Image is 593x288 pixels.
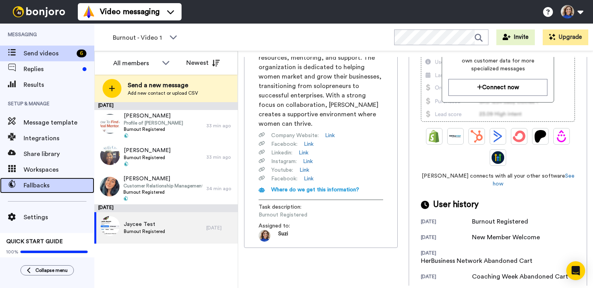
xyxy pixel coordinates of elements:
[534,130,547,143] img: Patreon
[24,64,79,74] span: Replies
[566,261,585,280] div: Open Intercom Messenger
[123,189,202,195] span: Burnout Registered
[6,249,18,255] span: 100%
[555,130,568,143] img: Drip
[421,250,472,256] div: [DATE]
[100,6,160,17] span: Video messaging
[123,183,202,189] span: Customer Relationship Management Administrator
[24,80,94,90] span: Results
[271,166,293,174] span: Youtube :
[543,29,588,45] button: Upgrade
[421,273,472,281] div: [DATE]
[492,151,504,164] img: GoHighLevel
[472,233,540,242] div: New Member Welcome
[299,149,308,157] a: Link
[24,181,94,190] span: Fallbacks
[124,154,171,161] span: Burnout Registered
[113,33,165,42] span: Burnout - Video 1
[421,256,532,266] div: HerBusiness Network Abandoned Cart
[24,134,94,143] span: Integrations
[259,222,314,230] span: Assigned to:
[449,130,462,143] img: Ontraport
[124,126,183,132] span: Burnout Registered
[24,118,94,127] span: Message template
[128,81,198,90] span: Send a new message
[24,165,94,174] span: Workspaces
[472,272,568,281] div: Coaching Week Abandoned Cart
[271,187,359,193] span: Where do we get this information?
[271,149,292,157] span: Linkedin :
[128,90,198,96] span: Add new contact or upload CSV
[180,55,226,71] button: Newest
[35,267,68,273] span: Collapse menu
[206,154,234,160] div: 33 min ago
[20,265,74,275] button: Collapse menu
[299,166,309,174] a: Link
[6,239,63,244] span: QUICK START GUIDE
[278,230,288,242] span: Suzi
[271,140,297,148] span: Facebook :
[124,120,183,126] span: Profile of [PERSON_NAME]
[448,49,547,73] span: Connect your tools to display your own customer data for more specialized messages
[325,132,335,139] a: Link
[421,218,472,226] div: [DATE]
[83,6,95,18] img: vm-color.svg
[259,230,270,242] img: photo.jpg
[470,130,483,143] img: Hubspot
[259,211,333,219] span: Burnout Registered
[77,50,86,57] div: 6
[124,147,171,154] span: [PERSON_NAME]
[513,130,525,143] img: ConvertKit
[124,220,165,228] span: Jaycee Test
[24,49,73,58] span: Send videos
[493,173,575,187] a: See how
[496,29,535,45] button: Invite
[124,112,183,120] span: [PERSON_NAME]
[259,25,383,128] span: HerBusiness is a vibrant membership community that empowers women business owners through trainin...
[94,102,238,110] div: [DATE]
[100,145,120,165] img: 45dd7ab0-480d-4886-91c1-e5c4b13ce032.jpg
[100,177,119,196] img: dc5e1919-bd1b-46d5-a8bc-f0db8ebc7294.jpg
[100,216,120,236] img: 5548e6d5-7a97-4c39-87ed-5982a82d24ad.jpg
[271,175,297,183] span: Facebook :
[433,199,479,211] span: User history
[448,79,547,96] button: Connect now
[304,140,314,148] a: Link
[259,203,314,211] span: Task description :
[271,132,319,139] span: Company Website :
[206,185,234,192] div: 34 min ago
[472,217,528,226] div: Burnout Registered
[428,130,441,143] img: Shopify
[9,6,68,17] img: bj-logo-header-white.svg
[304,175,314,183] a: Link
[492,130,504,143] img: ActiveCampaign
[94,204,238,212] div: [DATE]
[421,172,575,188] span: [PERSON_NAME] connects with all your other software
[206,225,234,231] div: [DATE]
[421,234,472,242] div: [DATE]
[100,114,120,134] img: 42718ff7-8287-4fb9-9869-5880bb32230a.jpg
[206,123,234,129] div: 33 min ago
[113,59,158,68] div: All members
[124,228,165,235] span: Burnout Registered
[303,158,313,165] a: Link
[24,213,94,222] span: Settings
[24,149,94,159] span: Share library
[271,158,297,165] span: Instagram :
[123,175,202,183] span: [PERSON_NAME]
